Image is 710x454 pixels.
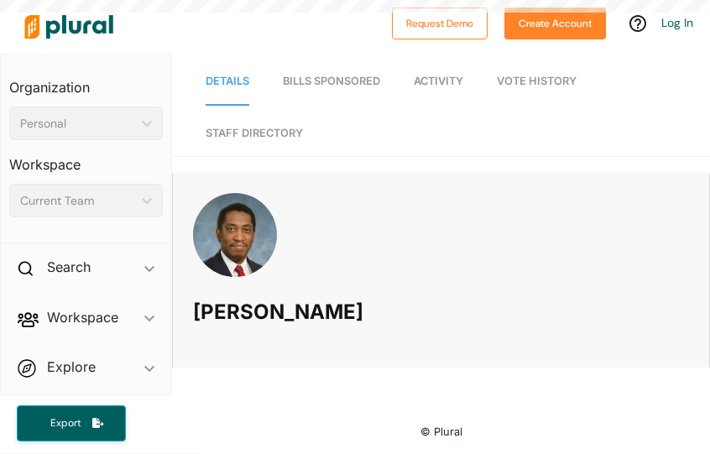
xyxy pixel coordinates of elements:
[193,287,491,337] h1: [PERSON_NAME]
[661,15,693,30] a: Log In
[283,58,380,106] a: Bills Sponsored
[497,75,577,87] span: Vote History
[504,13,606,31] a: Create Account
[20,192,135,210] div: Current Team
[47,258,91,276] h2: Search
[414,58,463,106] a: Activity
[206,58,249,106] a: Details
[206,75,249,87] span: Details
[414,75,463,87] span: Activity
[392,13,488,31] a: Request Demo
[206,110,303,156] a: Staff Directory
[17,405,126,441] button: Export
[193,193,277,295] img: Headshot of Jerry N. Govan, Jr.
[497,58,577,106] a: Vote History
[39,416,92,431] span: Export
[420,425,462,438] small: © Plural
[392,8,488,39] button: Request Demo
[9,63,163,100] h3: Organization
[9,140,163,177] h3: Workspace
[20,115,135,133] div: Personal
[283,75,380,87] span: Bills Sponsored
[504,8,606,39] button: Create Account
